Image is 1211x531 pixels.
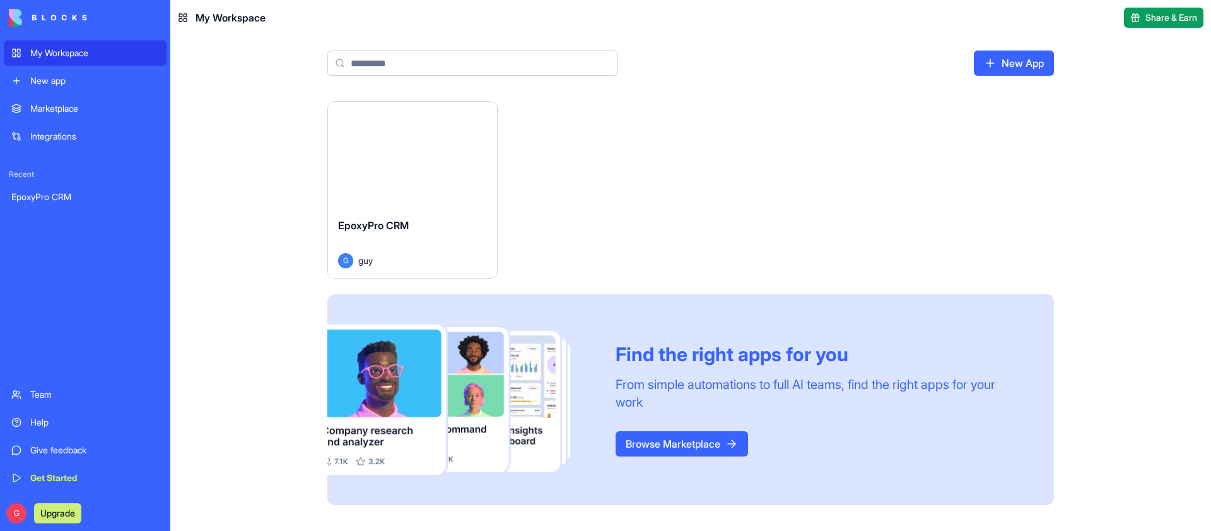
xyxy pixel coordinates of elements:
[6,503,26,523] span: G
[4,124,167,149] a: Integrations
[4,169,167,179] span: Recent
[30,388,159,401] div: Team
[4,410,167,435] a: Help
[4,184,167,210] a: EpoxyPro CRM
[338,219,409,232] span: EpoxyPro CRM
[196,10,266,25] span: My Workspace
[4,68,167,93] a: New app
[4,438,167,463] a: Give feedback
[4,382,167,407] a: Team
[30,444,159,456] div: Give feedback
[616,343,1024,366] div: Find the right apps for you
[616,376,1024,411] div: From simple automations to full AI teams, find the right apps for your work
[30,47,159,59] div: My Workspace
[358,254,373,267] span: guy
[616,431,748,456] a: Browse Marketplace
[974,51,1054,76] a: New App
[338,253,353,268] span: G
[34,503,81,523] button: Upgrade
[30,416,159,429] div: Help
[4,96,167,121] a: Marketplace
[30,472,159,484] div: Get Started
[4,465,167,491] a: Get Started
[4,40,167,66] a: My Workspace
[327,325,595,475] img: Frame_181_egmpey.png
[327,101,498,279] a: EpoxyPro CRMGguy
[30,102,159,115] div: Marketplace
[1145,11,1197,24] span: Share & Earn
[11,191,159,203] div: EpoxyPro CRM
[34,506,81,519] a: Upgrade
[30,130,159,143] div: Integrations
[9,9,87,27] img: logo
[30,75,159,87] div: New app
[1124,8,1203,28] button: Share & Earn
